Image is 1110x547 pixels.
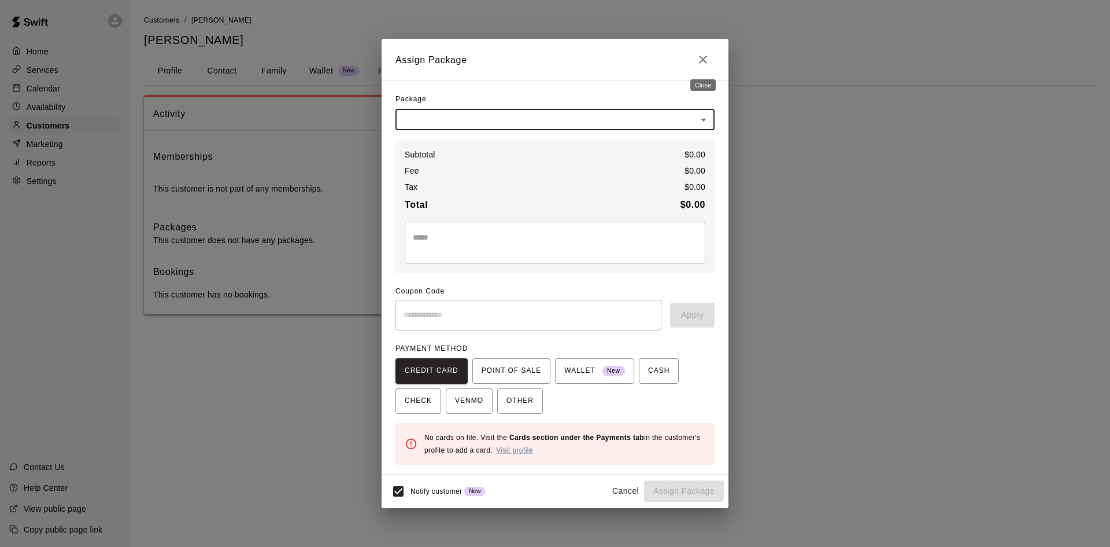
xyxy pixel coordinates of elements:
[395,90,427,109] span: Package
[405,149,435,160] p: Subtotal
[464,488,485,494] span: New
[509,434,644,442] b: Cards section under the Payments tab
[555,358,634,384] button: WALLET New
[482,362,541,380] span: POINT OF SALE
[405,362,458,380] span: CREDIT CARD
[395,344,468,353] span: PAYMENT METHOD
[446,388,493,414] button: VENMO
[564,362,625,380] span: WALLET
[497,388,543,414] button: OTHER
[410,487,462,495] span: Notify customer
[405,165,419,177] p: Fee
[405,200,428,210] b: Total
[639,358,679,384] button: CASH
[684,165,705,177] p: $ 0.00
[690,79,716,91] div: Close
[602,364,625,379] span: New
[506,392,534,410] span: OTHER
[684,181,705,193] p: $ 0.00
[405,392,432,410] span: CHECK
[455,392,483,410] span: VENMO
[405,181,417,193] p: Tax
[382,39,728,80] h2: Assign Package
[395,358,468,384] button: CREDIT CARD
[607,480,644,502] button: Cancel
[424,434,700,454] span: No cards on file. Visit the in the customer's profile to add a card.
[691,48,715,71] button: Close
[496,446,533,454] a: Visit profile
[472,358,550,384] button: POINT OF SALE
[680,200,705,210] b: $ 0.00
[395,282,715,301] span: Coupon Code
[684,149,705,160] p: $ 0.00
[648,362,669,380] span: CASH
[395,388,441,414] button: CHECK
